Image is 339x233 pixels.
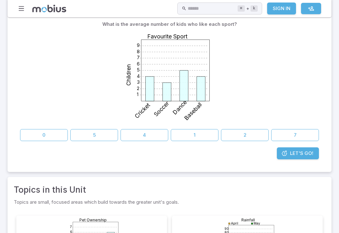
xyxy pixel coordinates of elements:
[20,129,68,141] button: 0
[70,224,72,228] text: 7
[238,5,245,12] kbd: ⌘
[137,48,140,54] text: 8
[14,183,86,196] a: Topics in this Unit
[137,67,140,73] text: 5
[125,64,132,85] text: Children
[133,102,151,120] text: Cricket
[137,85,139,91] text: 2
[183,101,203,121] text: Baseball
[221,129,269,141] button: 2
[14,198,325,206] p: Topics are small, focused areas which build towards the greater unit's goals.
[250,5,258,12] kbd: k
[224,226,229,230] text: 90
[79,217,107,222] text: Pet Ownership
[171,99,188,116] text: Dance
[137,42,140,48] text: 9
[271,129,319,141] button: 7
[290,150,313,157] span: Let's Go!
[238,5,258,12] div: +
[121,129,168,141] button: 4
[147,33,187,40] text: Favourite Sport
[241,217,255,222] text: Rainfall
[171,129,218,141] button: 1
[137,61,140,67] text: 6
[153,100,170,118] text: Soccer
[231,221,238,225] text: April
[137,79,140,85] text: 3
[70,129,118,141] button: 5
[137,73,140,79] text: 4
[137,54,140,60] text: 7
[137,91,138,97] text: 1
[254,221,260,225] text: May
[267,3,296,14] a: Sign In
[102,21,237,28] p: What is the average number of kids who like each sport?
[277,147,319,159] a: Let's Go!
